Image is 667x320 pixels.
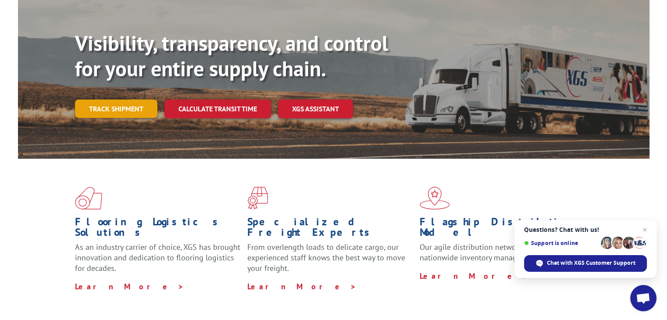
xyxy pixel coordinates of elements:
span: Our agile distribution network gives you nationwide inventory management on demand. [420,242,581,263]
span: Questions? Chat with us! [524,226,647,233]
span: Chat with XGS Customer Support [547,259,635,267]
a: Learn More > [420,271,529,281]
a: Track shipment [75,100,157,118]
h1: Flagship Distribution Model [420,217,585,242]
img: xgs-icon-total-supply-chain-intelligence-red [75,187,102,210]
b: Visibility, transparency, and control for your entire supply chain. [75,29,388,82]
span: As an industry carrier of choice, XGS has brought innovation and dedication to flooring logistics... [75,242,240,273]
div: Open chat [630,285,656,311]
a: XGS ASSISTANT [278,100,353,118]
div: Chat with XGS Customer Support [524,255,647,272]
span: Support is online [524,240,598,246]
h1: Flooring Logistics Solutions [75,217,241,242]
span: Close chat [639,224,650,235]
img: xgs-icon-flagship-distribution-model-red [420,187,450,210]
a: Learn More > [247,281,357,292]
h1: Specialized Freight Experts [247,217,413,242]
a: Learn More > [75,281,184,292]
p: From overlength loads to delicate cargo, our experienced staff knows the best way to move your fr... [247,242,413,281]
a: Calculate transit time [164,100,271,118]
img: xgs-icon-focused-on-flooring-red [247,187,268,210]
